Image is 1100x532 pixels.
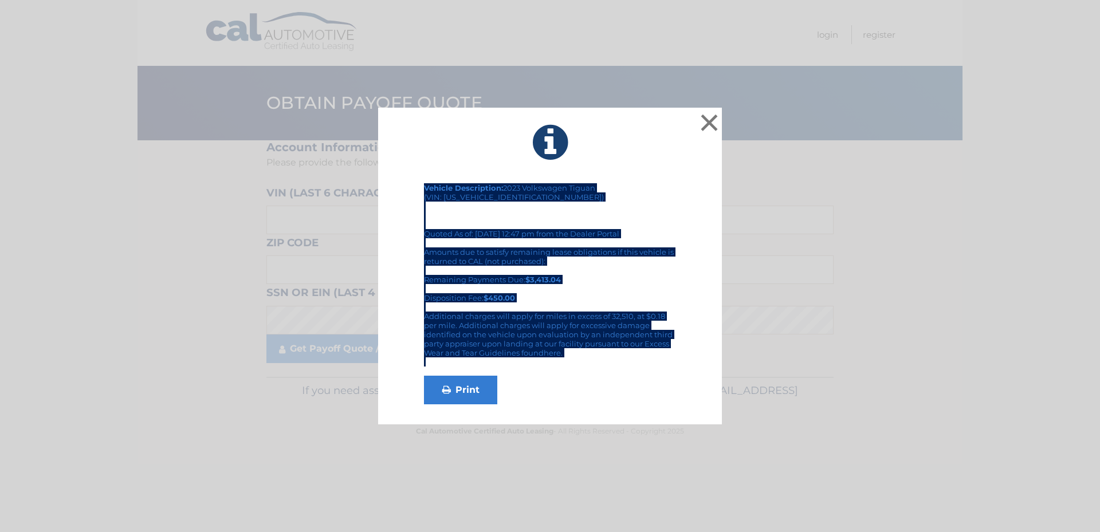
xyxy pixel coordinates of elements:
div: Amounts due to satisfy remaining lease obligations if this vehicle is returned to CAL (not purcha... [424,247,676,302]
b: $3,413.04 [525,275,561,284]
strong: $450.00 [484,293,515,302]
div: 2023 Volkswagen Tiguan (VIN: [US_VEHICLE_IDENTIFICATION_NUMBER]) Quoted As of: [DATE] 12:47 pm fr... [424,183,676,312]
div: Additional charges will apply for miles in excess of 32,510, at $0.18 per mile. Additional charge... [424,312,676,367]
a: Print [424,376,497,404]
strong: Vehicle Description: [424,183,503,192]
button: × [698,111,721,134]
a: here [544,348,561,357]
